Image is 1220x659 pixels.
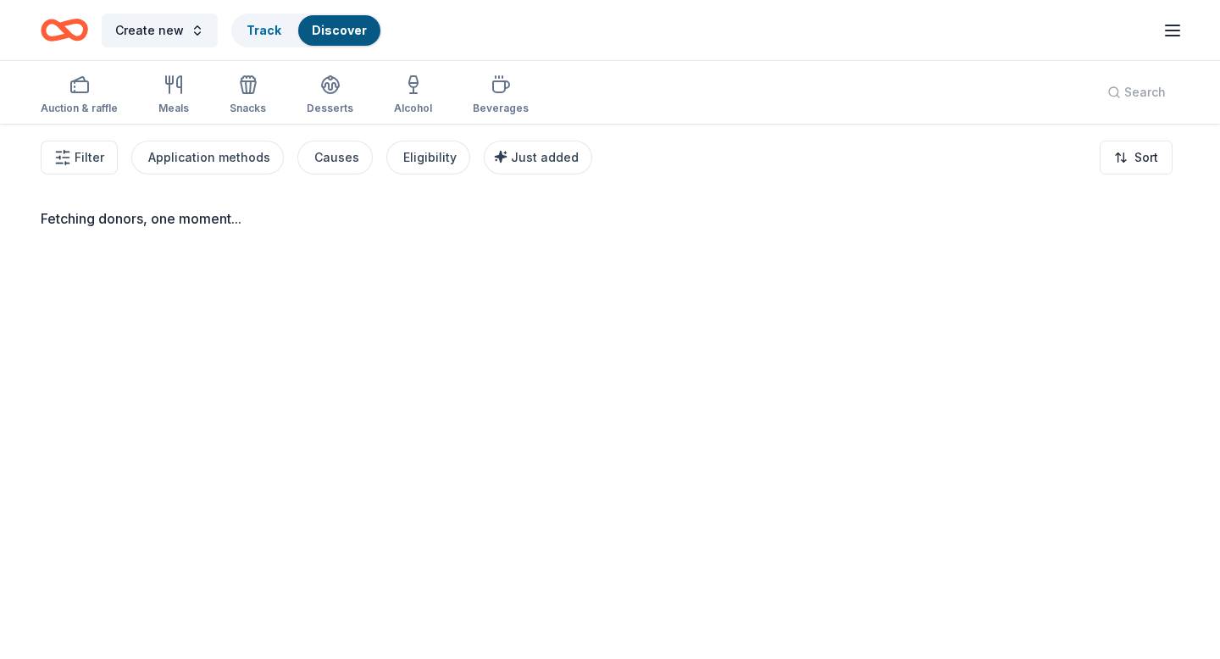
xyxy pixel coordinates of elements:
span: Filter [75,147,104,168]
button: Auction & raffle [41,68,118,124]
button: Causes [297,141,373,174]
button: Beverages [473,68,529,124]
a: Home [41,10,88,50]
button: TrackDiscover [231,14,382,47]
div: Application methods [148,147,270,168]
button: Create new [102,14,218,47]
button: Snacks [230,68,266,124]
div: Snacks [230,102,266,115]
button: Sort [1100,141,1173,174]
div: Alcohol [394,102,432,115]
button: Alcohol [394,68,432,124]
div: Meals [158,102,189,115]
a: Discover [312,23,367,37]
a: Track [247,23,281,37]
span: Create new [115,20,184,41]
button: Desserts [307,68,353,124]
div: Beverages [473,102,529,115]
button: Application methods [131,141,284,174]
span: Sort [1134,147,1158,168]
button: Eligibility [386,141,470,174]
div: Eligibility [403,147,457,168]
div: Auction & raffle [41,102,118,115]
div: Causes [314,147,359,168]
button: Just added [484,141,592,174]
span: Just added [511,150,579,164]
button: Meals [158,68,189,124]
div: Desserts [307,102,353,115]
div: Fetching donors, one moment... [41,208,1179,229]
button: Filter [41,141,118,174]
